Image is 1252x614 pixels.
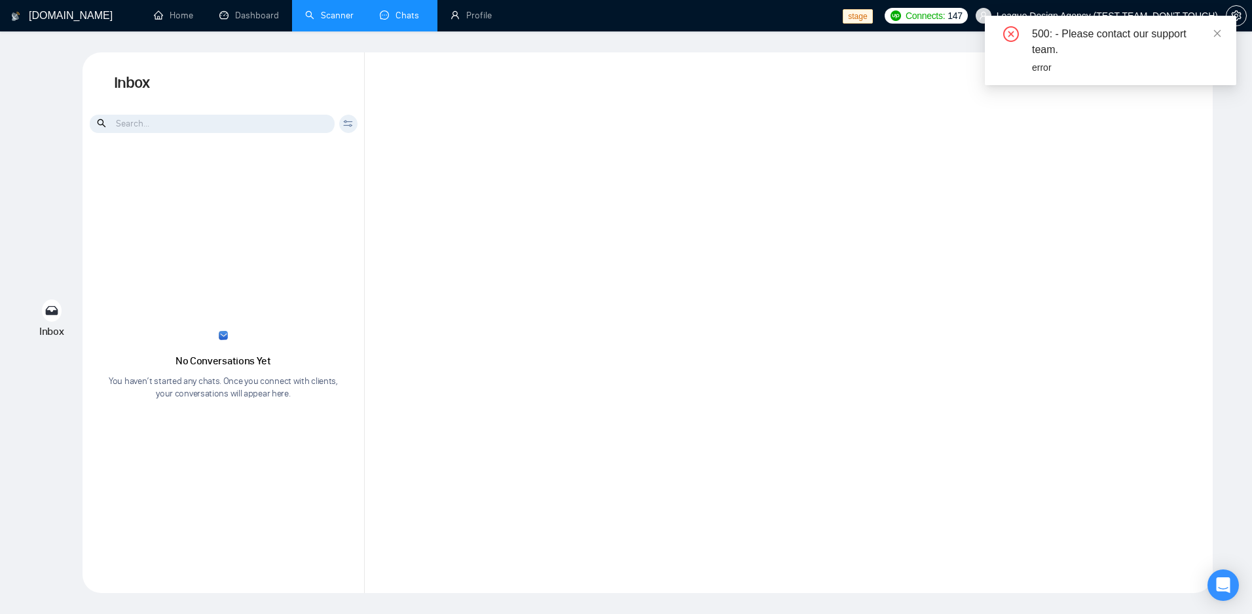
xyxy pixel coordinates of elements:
p: You haven’t started any chats. Once you connect with clients, your conversations will appear here. [101,375,346,400]
a: setting [1226,10,1247,21]
h1: Inbox [83,52,365,114]
a: homeHome [154,10,193,21]
span: 147 [948,9,962,23]
span: No Conversations Yet [175,355,271,367]
img: logo [11,6,20,27]
span: user [979,11,988,20]
input: Search... [90,115,335,133]
a: messageChats [380,10,424,21]
button: setting [1226,5,1247,26]
div: 500: - Please contact our support team. [1032,26,1221,58]
span: Connects: [906,9,945,23]
img: email-icon [219,331,228,340]
img: upwork-logo.png [891,10,901,21]
div: Open Intercom Messenger [1207,569,1239,601]
a: searchScanner [305,10,354,21]
a: dashboardDashboard [219,10,279,21]
span: search [97,116,108,130]
span: close [1213,29,1222,38]
a: userProfile [451,10,492,21]
span: close-circle [1003,26,1019,42]
span: setting [1226,10,1246,21]
span: Inbox [39,325,64,337]
div: error [1032,60,1221,75]
span: stage [843,9,872,24]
